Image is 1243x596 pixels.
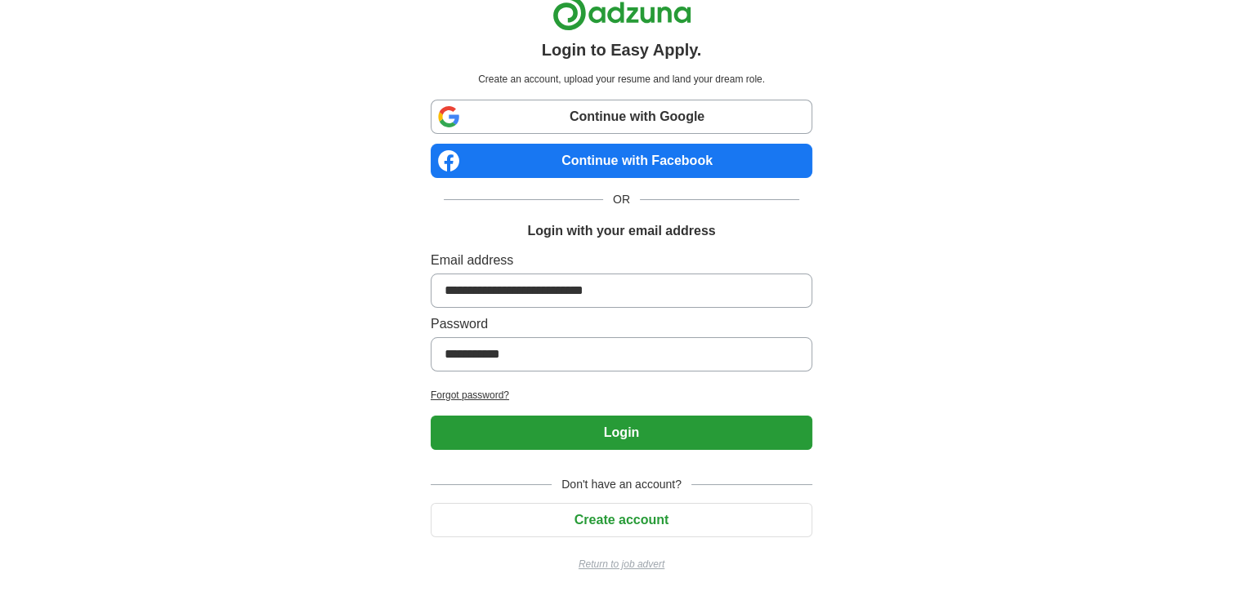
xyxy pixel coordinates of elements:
button: Login [431,416,812,450]
a: Return to job advert [431,557,812,572]
a: Create account [431,513,812,527]
span: Don't have an account? [552,476,691,493]
p: Create an account, upload your resume and land your dream role. [434,72,809,87]
a: Continue with Google [431,100,812,134]
h1: Login with your email address [527,221,715,241]
button: Create account [431,503,812,537]
label: Email address [431,251,812,270]
span: OR [603,191,640,208]
a: Continue with Facebook [431,144,812,178]
label: Password [431,314,812,334]
a: Forgot password? [431,388,812,403]
h1: Login to Easy Apply. [542,38,702,62]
